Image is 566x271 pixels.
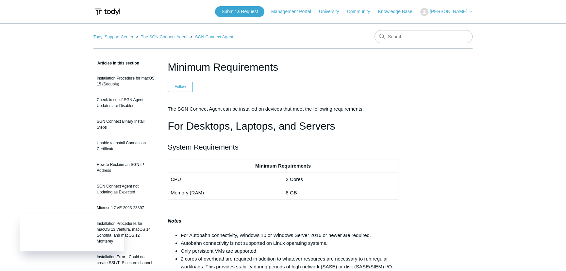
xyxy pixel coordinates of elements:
a: Installation Procedure for macOS 15 (Sequoia) [93,72,158,90]
input: Search [375,30,473,43]
a: Submit a Request [215,6,264,17]
a: Management Portal [271,8,318,15]
a: Knowledge Base [378,8,419,15]
li: SGN Connect Agent [189,34,233,39]
span: The SGN Connect Agent can be installed on devices that meet the following requirements: [168,106,364,112]
iframe: Todyl Status [20,214,124,251]
button: [PERSON_NAME] [420,8,473,16]
a: Unable to Install Connection Certificate [93,137,158,155]
strong: Minimum Requirements [255,163,311,169]
a: Check to see if SGN Agent Updates are Disabled [93,94,158,112]
a: The SGN Connect Agent [141,34,188,39]
strong: Notes [168,218,181,224]
a: Installation Procedures for macOS 13 Ventura, macOS 14 Sonoma, and macOS 12 Monterey [93,217,158,247]
h1: Minimum Requirements [168,59,398,75]
span: Articles in this section [93,61,139,65]
span: For Desktops, Laptops, and Servers [168,120,335,132]
a: Installation Error - Could not create SSL/TLS secure channel [93,251,158,269]
li: Autobahn connectivity is not supported on Linux operating systems. [181,239,398,247]
li: Todyl Support Center [93,34,135,39]
button: Follow Article [168,82,193,92]
a: SGN Connect Binary Install Steps [93,115,158,134]
span: System Requirements [168,143,238,151]
td: CPU [168,172,283,186]
td: 8 GB [283,186,398,199]
a: Todyl Support Center [93,34,133,39]
a: How to Reclaim an SGN IP Address [93,158,158,177]
span: [PERSON_NAME] [430,9,467,14]
li: For Autobahn connectivity, Windows 10 or Windows Server 2016 or newer are required. [181,231,398,239]
a: University [319,8,345,15]
a: Community [347,8,377,15]
a: Microsoft CVE-2023-23397 [93,202,158,214]
td: Memory (RAM) [168,186,283,199]
a: SGN Connect Agent not Updating as Expected [93,180,158,198]
td: 2 Cores [283,172,398,186]
li: The SGN Connect Agent [135,34,189,39]
a: SGN Connect Agent [195,34,233,39]
li: Only persistent VMs are supported. [181,247,398,255]
li: 2 cores of overhead are required in addition to whatever resources are necessary to run regular w... [181,255,398,271]
img: Todyl Support Center Help Center home page [93,6,121,18]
